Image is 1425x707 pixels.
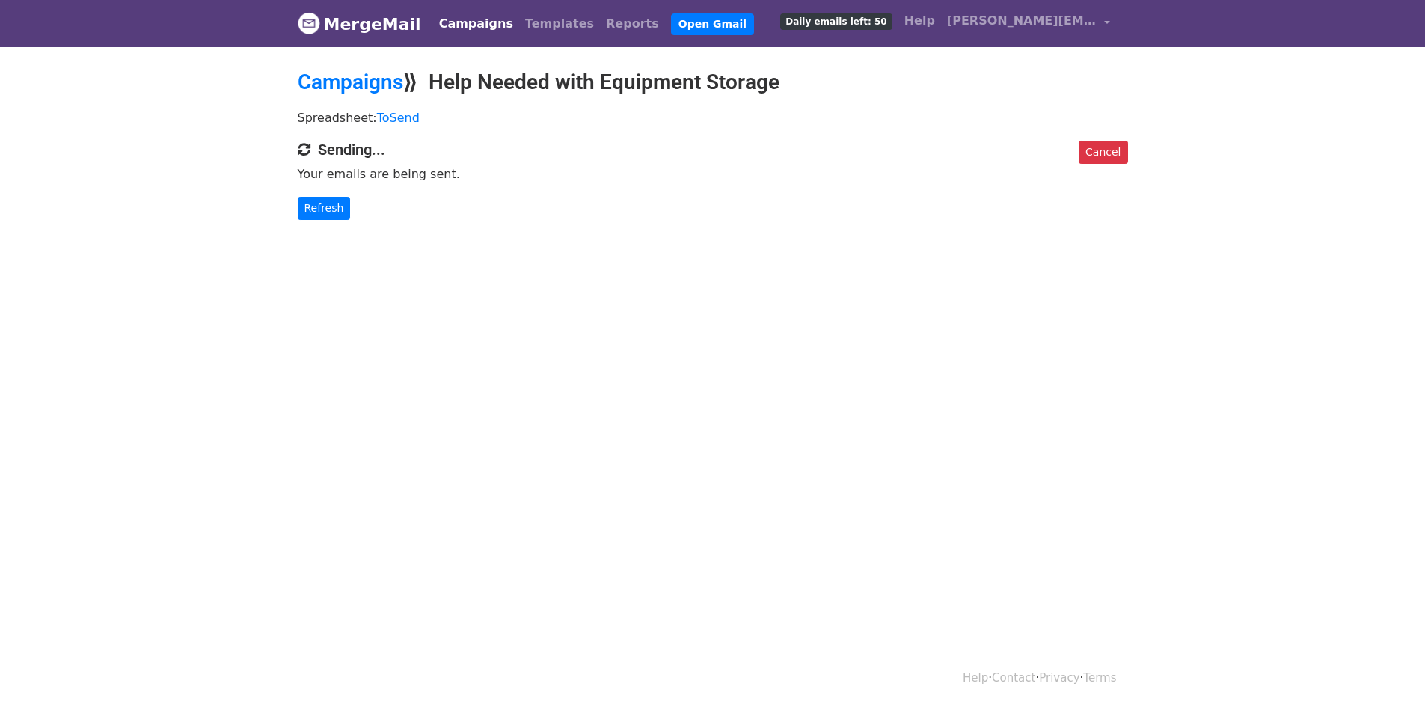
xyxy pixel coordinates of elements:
span: Daily emails left: 50 [780,13,892,30]
img: MergeMail logo [298,12,320,34]
a: Cancel [1079,141,1127,164]
a: Terms [1083,671,1116,685]
p: Your emails are being sent. [298,166,1128,182]
a: ToSend [377,111,420,125]
h4: Sending... [298,141,1128,159]
a: Help [898,6,941,36]
a: Reports [600,9,665,39]
h2: ⟫ Help Needed with Equipment Storage [298,70,1128,95]
span: [PERSON_NAME][EMAIL_ADDRESS][PERSON_NAME][DOMAIN_NAME] [947,12,1097,30]
a: Daily emails left: 50 [774,6,898,36]
a: Templates [519,9,600,39]
a: Open Gmail [671,13,754,35]
a: Contact [992,671,1035,685]
a: [PERSON_NAME][EMAIL_ADDRESS][PERSON_NAME][DOMAIN_NAME] [941,6,1116,41]
a: MergeMail [298,8,421,40]
a: Privacy [1039,671,1079,685]
a: Refresh [298,197,351,220]
a: Campaigns [433,9,519,39]
a: Help [963,671,988,685]
a: Campaigns [298,70,403,94]
p: Spreadsheet: [298,110,1128,126]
